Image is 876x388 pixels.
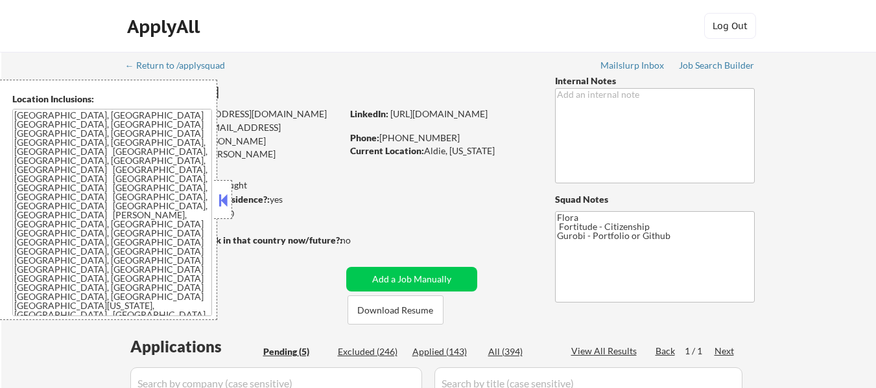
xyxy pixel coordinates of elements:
div: All (394) [488,345,553,358]
div: Pending (5) [263,345,328,358]
a: Mailslurp Inbox [600,60,665,73]
div: View All Results [571,345,641,358]
div: Internal Notes [555,74,755,87]
div: Next [715,345,735,358]
div: [EMAIL_ADDRESS][DOMAIN_NAME] [127,108,342,120]
div: Applied (143) [412,345,477,358]
div: ApplyAll [127,16,204,38]
div: [PERSON_NAME] [126,84,393,100]
strong: Phone: [350,132,379,143]
div: $150,000 [126,207,342,220]
strong: Will need Visa to work in that country now/future?: [126,234,342,245]
div: 143 sent / 200 bought [126,179,342,192]
div: [EMAIL_ADDRESS][DOMAIN_NAME] [127,121,342,146]
div: ← Return to /applysquad [125,61,237,70]
div: Mailslurp Inbox [600,61,665,70]
button: Download Resume [348,295,444,325]
div: Aldie, [US_STATE] [350,144,534,157]
button: Log Out [704,13,756,39]
div: Excluded (246) [338,345,403,358]
a: ← Return to /applysquad [125,60,237,73]
strong: Current Location: [350,145,424,156]
div: [PERSON_NAME][EMAIL_ADDRESS][PERSON_NAME][DOMAIN_NAME] [126,135,342,173]
strong: LinkedIn: [350,108,388,119]
div: 1 / 1 [685,345,715,358]
a: Job Search Builder [679,60,755,73]
div: [PHONE_NUMBER] [350,131,534,144]
div: Location Inclusions: [12,93,212,106]
div: Job Search Builder [679,61,755,70]
div: Squad Notes [555,193,755,206]
div: Applications [130,339,259,354]
div: no [340,234,377,247]
a: [URL][DOMAIN_NAME] [390,108,488,119]
button: Add a Job Manually [346,267,477,291]
div: Back [656,345,676,358]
